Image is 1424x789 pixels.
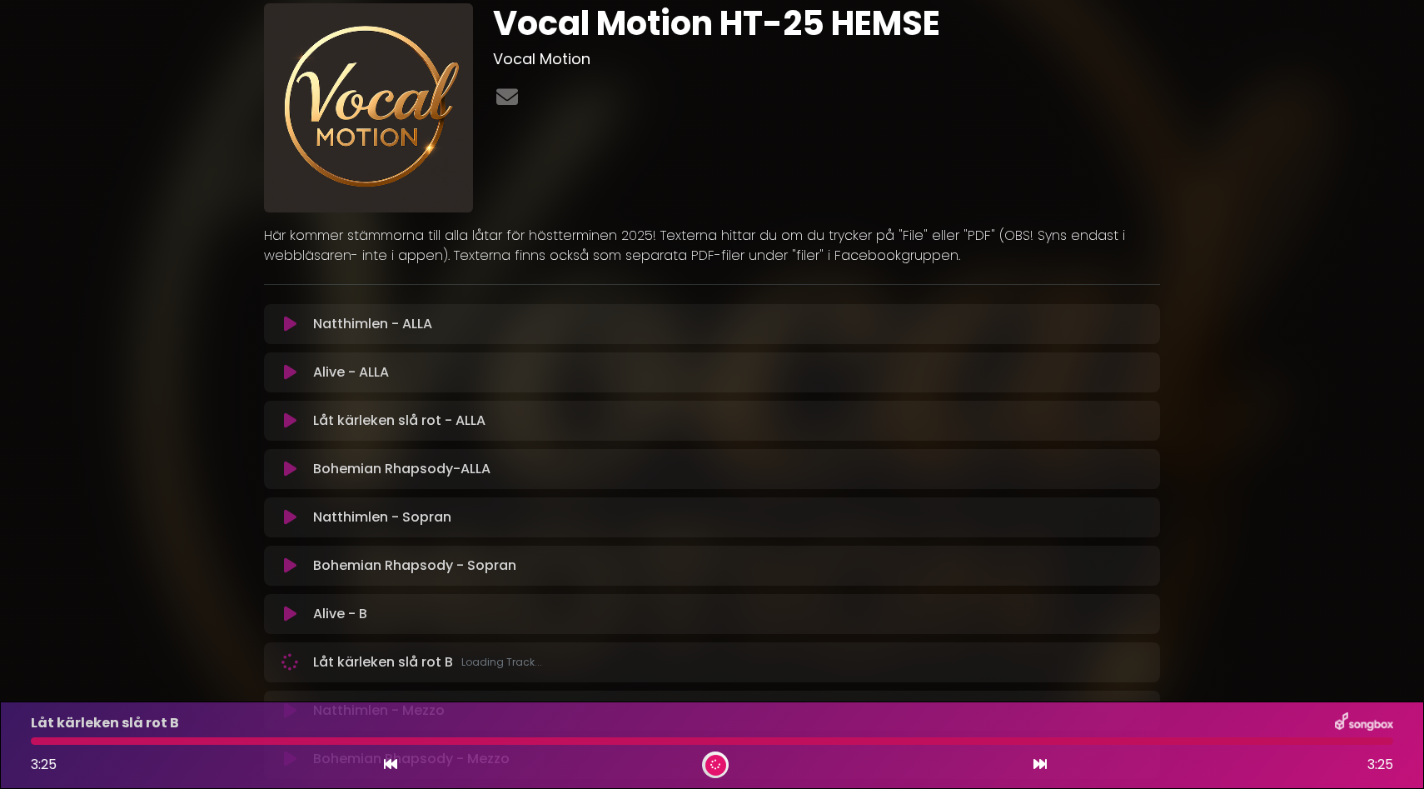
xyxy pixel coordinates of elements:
[493,3,1160,43] h1: Vocal Motion HT-25 HEMSE
[1335,712,1393,734] img: songbox-logo-white.png
[31,755,57,774] span: 3:25
[313,701,445,721] p: Natthimlen - Mezzo
[313,459,490,479] p: Bohemian Rhapsody-ALLA
[313,556,516,576] p: Bohemian Rhapsody - Sopran
[493,50,1160,68] h3: Vocal Motion
[264,226,1160,266] p: Här kommer stämmorna till alla låtar för höstterminen 2025! Texterna hittar du om du trycker på "...
[313,604,367,624] p: Alive - B
[31,713,179,733] p: Låt kärleken slå rot B
[313,314,432,334] p: Natthimlen - ALLA
[264,3,473,212] img: pGlB4Q9wSIK9SaBErEAn
[1367,755,1393,775] span: 3:25
[313,507,451,527] p: Natthimlen - Sopran
[461,655,542,670] span: Loading Track...
[313,362,389,382] p: Alive - ALLA
[313,652,542,672] p: Låt kärleken slå rot B
[313,411,485,431] p: Låt kärleken slå rot - ALLA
